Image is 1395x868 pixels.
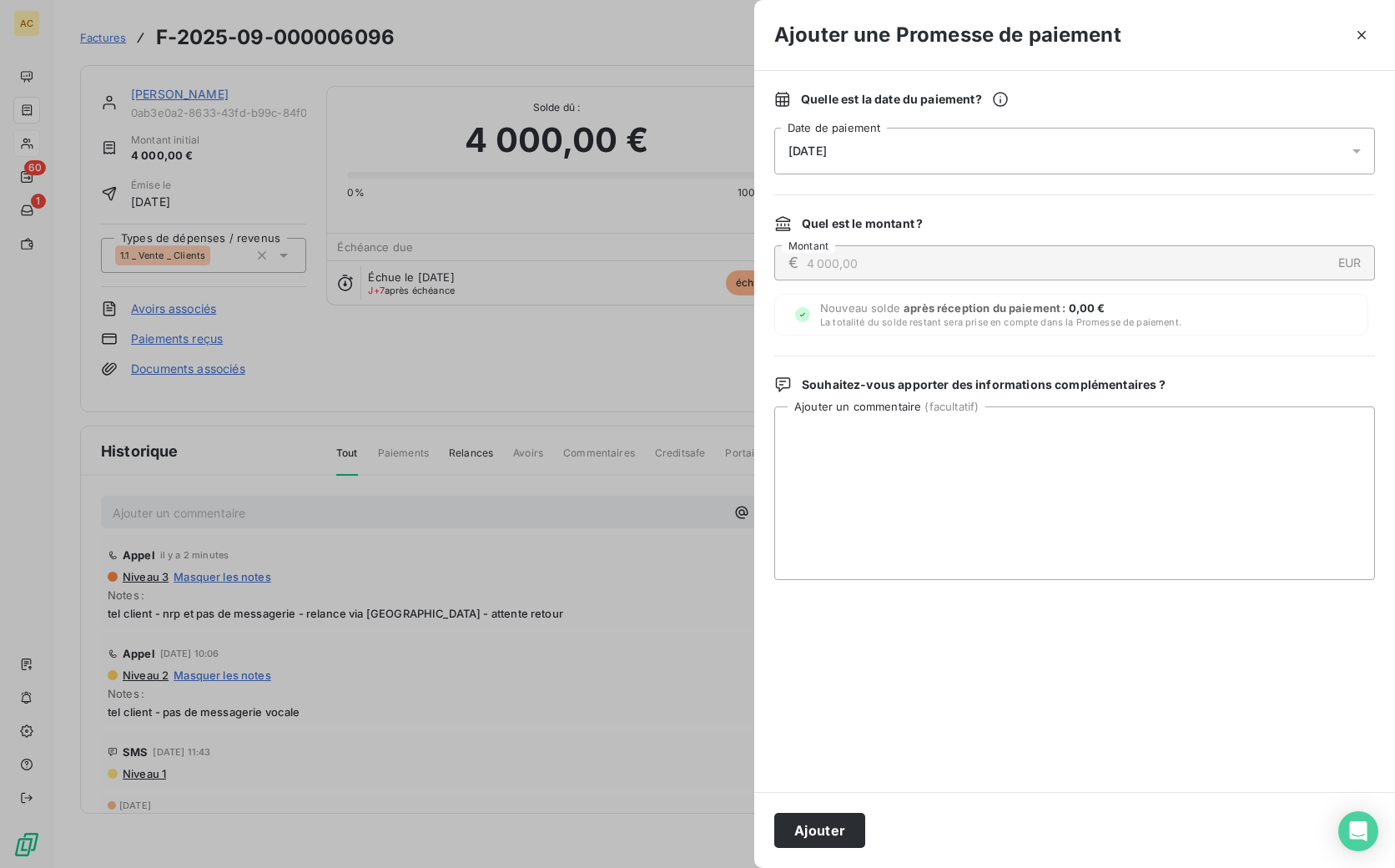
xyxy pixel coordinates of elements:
[820,316,1181,328] span: La totalité du solde restant sera prise en compte dans la Promesse de paiement.
[820,301,1181,328] span: Nouveau solde
[802,376,1166,393] span: Souhaitez-vous apporter des informations complémentaires ?
[774,813,865,848] button: Ajouter
[802,215,923,232] span: Quel est le montant ?
[774,20,1121,50] h3: Ajouter une Promesse de paiement
[801,91,1009,108] span: Quelle est la date du paiement ?
[1069,301,1105,315] span: 0,00 €
[904,301,1069,315] span: après réception du paiement :
[788,144,827,158] span: [DATE]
